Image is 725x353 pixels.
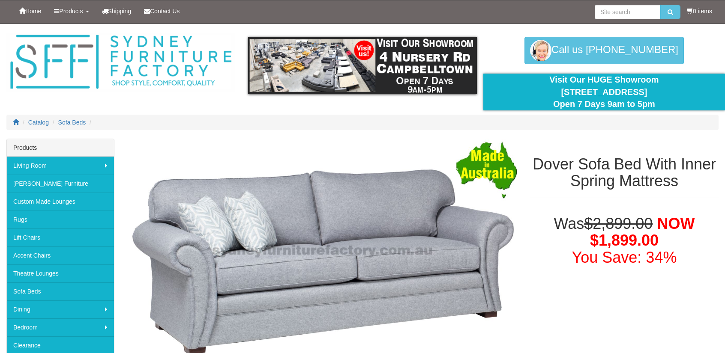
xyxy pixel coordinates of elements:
[25,8,41,15] span: Home
[150,8,180,15] span: Contact Us
[584,215,653,232] del: $2,899.00
[7,228,114,246] a: Lift Chairs
[7,211,114,228] a: Rugs
[7,246,114,264] a: Accent Chairs
[590,215,695,249] span: NOW $1,899.00
[6,33,235,92] img: Sydney Furniture Factory
[572,249,677,266] font: You Save: 34%
[13,0,48,22] a: Home
[7,157,114,175] a: Living Room
[7,193,114,211] a: Custom Made Lounges
[59,8,83,15] span: Products
[48,0,95,22] a: Products
[687,7,712,15] li: 0 items
[28,119,49,126] a: Catalog
[138,0,186,22] a: Contact Us
[108,8,132,15] span: Shipping
[58,119,86,126] a: Sofa Beds
[530,156,719,190] h1: Dover Sofa Bed With Inner Spring Mattress
[530,215,719,266] h1: Was
[595,5,660,19] input: Site search
[7,282,114,300] a: Sofa Beds
[7,264,114,282] a: Theatre Lounges
[7,139,114,157] div: Products
[7,175,114,193] a: [PERSON_NAME] Furniture
[96,0,138,22] a: Shipping
[7,318,114,336] a: Bedroom
[490,74,719,110] div: Visit Our HUGE Showroom [STREET_ADDRESS] Open 7 Days 9am to 5pm
[7,300,114,318] a: Dining
[248,37,477,94] img: showroom.gif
